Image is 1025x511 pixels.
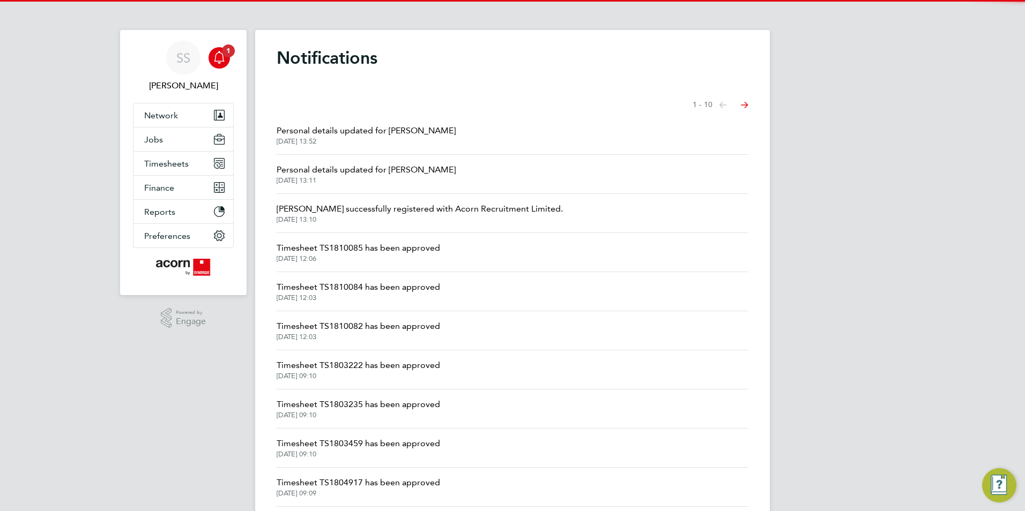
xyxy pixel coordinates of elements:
button: Engage Resource Center [982,468,1016,502]
span: [DATE] 09:09 [277,489,440,498]
a: Timesheet TS1810082 has been approved[DATE] 12:03 [277,320,440,341]
a: Timesheet TS1803459 has been approved[DATE] 09:10 [277,437,440,459]
span: Timesheet TS1803459 has been approved [277,437,440,450]
span: [DATE] 12:03 [277,294,440,302]
span: Timesheet TS1810085 has been approved [277,242,440,254]
a: Personal details updated for [PERSON_NAME][DATE] 13:52 [277,124,456,146]
span: 1 - 10 [693,100,712,110]
span: [DATE] 09:10 [277,411,440,419]
button: Finance [133,176,233,199]
span: Timesheet TS1810082 has been approved [277,320,440,333]
span: Timesheet TS1803222 has been approved [277,359,440,372]
span: [DATE] 13:11 [277,176,456,185]
span: Network [144,110,178,121]
span: Timesheet TS1810084 has been approved [277,281,440,294]
button: Network [133,103,233,127]
a: Powered byEngage [161,308,206,328]
button: Jobs [133,127,233,151]
span: [DATE] 09:10 [277,372,440,380]
span: Timesheet TS1804917 has been approved [277,476,440,489]
a: Personal details updated for [PERSON_NAME][DATE] 13:11 [277,163,456,185]
button: Timesheets [133,152,233,175]
button: Reports [133,200,233,223]
nav: Main navigation [120,30,247,295]
img: acornpeople-logo-retina.png [156,259,211,276]
span: [DATE] 13:10 [277,215,563,224]
a: SS[PERSON_NAME] [133,41,234,92]
a: Timesheet TS1803235 has been approved[DATE] 09:10 [277,398,440,419]
span: Engage [176,317,206,326]
a: Timesheet TS1803222 has been approved[DATE] 09:10 [277,359,440,380]
span: SS [176,51,190,65]
span: [DATE] 12:06 [277,254,440,263]
span: Personal details updated for [PERSON_NAME] [277,163,456,176]
a: 1 [209,41,230,75]
span: Jobs [144,134,163,145]
span: [DATE] 09:10 [277,450,440,459]
span: Powered by [176,308,206,317]
h1: Notifications [277,47,748,69]
span: 1 [222,44,235,57]
nav: Select page of notifications list [693,94,748,116]
button: Preferences [133,224,233,247]
a: Timesheet TS1810084 has been approved[DATE] 12:03 [277,281,440,302]
span: [DATE] 12:03 [277,333,440,341]
span: Timesheet TS1803235 has been approved [277,398,440,411]
span: [DATE] 13:52 [277,137,456,146]
span: Reports [144,207,175,217]
a: [PERSON_NAME] successfully registered with Acorn Recruitment Limited.[DATE] 13:10 [277,202,563,224]
a: Timesheet TS1810085 has been approved[DATE] 12:06 [277,242,440,263]
span: Preferences [144,231,190,241]
a: Go to home page [133,259,234,276]
span: Sally Smith [133,79,234,92]
span: [PERSON_NAME] successfully registered with Acorn Recruitment Limited. [277,202,563,215]
span: Personal details updated for [PERSON_NAME] [277,124,456,137]
a: Timesheet TS1804917 has been approved[DATE] 09:09 [277,476,440,498]
span: Finance [144,183,174,193]
span: Timesheets [144,159,189,169]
